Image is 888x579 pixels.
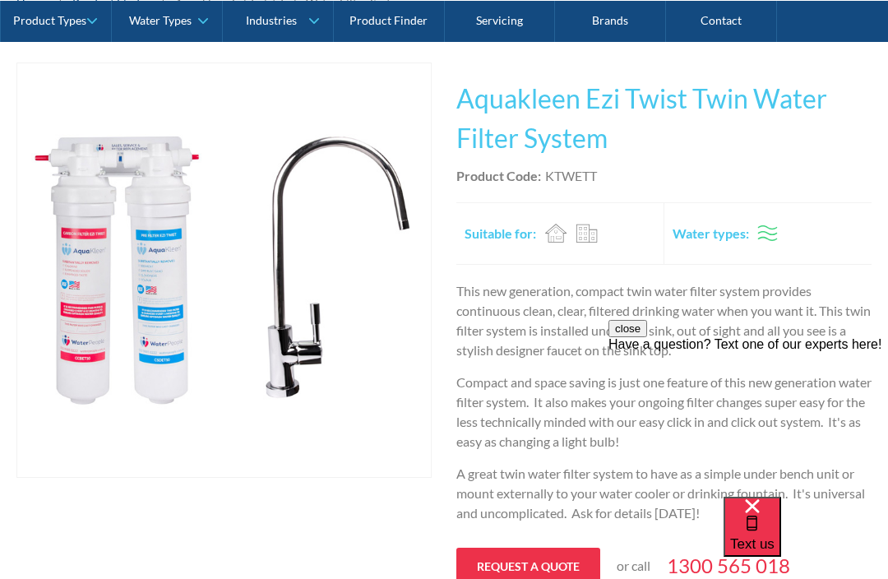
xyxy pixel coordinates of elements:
p: A great twin water filter system to have as a simple under bench unit or mount externally to your... [456,464,872,523]
div: Product Types [13,13,86,27]
div: Water Types [129,13,192,27]
img: Aquakleen Ezi Twist Twin Water Filter System [17,63,431,477]
iframe: podium webchat widget bubble [724,497,888,579]
div: KTWETT [545,166,597,186]
strong: Product Code: [456,168,541,183]
a: open lightbox [16,63,432,478]
p: or call [617,556,650,576]
h2: Suitable for: [465,224,536,243]
div: Industries [246,13,297,27]
iframe: podium webchat widget prompt [608,320,888,517]
h2: Water types: [673,224,749,243]
h1: Aquakleen Ezi Twist Twin Water Filter System [456,79,872,158]
p: Compact and space saving is just one feature of this new generation water filter system. It also ... [456,373,872,452]
p: This new generation, compact twin water filter system provides continuous clean, clear, filtered ... [456,281,872,360]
